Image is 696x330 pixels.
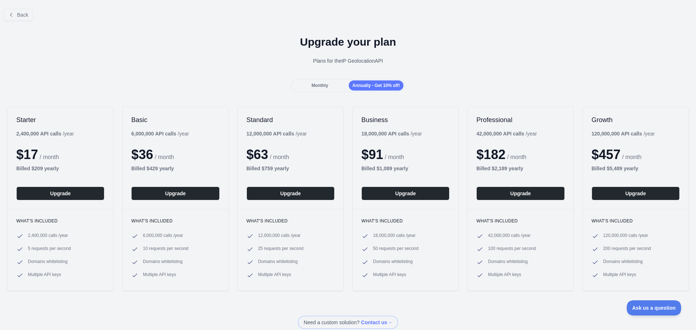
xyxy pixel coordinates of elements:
b: 12,000,000 API calls [246,131,294,137]
h2: Professional [476,116,564,124]
b: 42,000,000 API calls [476,131,524,137]
div: / year [361,130,422,137]
div: / year [246,130,307,137]
h2: Business [361,116,449,124]
b: 18,000,000 API calls [361,131,409,137]
h2: Standard [246,116,335,124]
iframe: Toggle Customer Support [627,300,681,316]
span: $ 182 [476,147,505,162]
span: $ 91 [361,147,383,162]
div: / year [476,130,537,137]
